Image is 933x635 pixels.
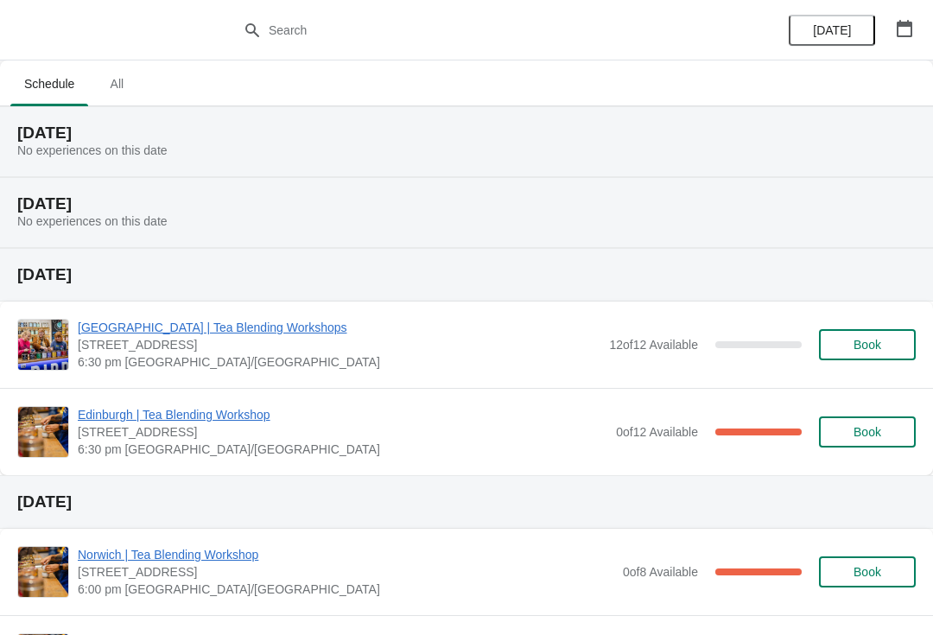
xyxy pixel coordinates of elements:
[854,425,881,439] span: Book
[17,214,168,228] span: No experiences on this date
[18,407,68,457] img: Edinburgh | Tea Blending Workshop | 89 Rose Street, Edinburgh, EH2 3DT | 6:30 pm Europe/London
[78,563,614,581] span: [STREET_ADDRESS]
[819,416,916,448] button: Book
[17,124,916,142] h2: [DATE]
[95,68,138,99] span: All
[78,581,614,598] span: 6:00 pm [GEOGRAPHIC_DATA]/[GEOGRAPHIC_DATA]
[17,493,916,511] h2: [DATE]
[854,338,881,352] span: Book
[78,441,607,458] span: 6:30 pm [GEOGRAPHIC_DATA]/[GEOGRAPHIC_DATA]
[268,15,700,46] input: Search
[78,353,600,371] span: 6:30 pm [GEOGRAPHIC_DATA]/[GEOGRAPHIC_DATA]
[78,336,600,353] span: [STREET_ADDRESS]
[78,406,607,423] span: Edinburgh | Tea Blending Workshop
[854,565,881,579] span: Book
[78,423,607,441] span: [STREET_ADDRESS]
[819,329,916,360] button: Book
[623,565,698,579] span: 0 of 8 Available
[17,143,168,157] span: No experiences on this date
[10,68,88,99] span: Schedule
[819,556,916,587] button: Book
[78,319,600,336] span: [GEOGRAPHIC_DATA] | Tea Blending Workshops
[616,425,698,439] span: 0 of 12 Available
[18,320,68,370] img: Glasgow | Tea Blending Workshops | 215 Byres Road, Glasgow G12 8UD, UK | 6:30 pm Europe/London
[78,546,614,563] span: Norwich | Tea Blending Workshop
[17,266,916,283] h2: [DATE]
[813,23,851,37] span: [DATE]
[17,195,916,213] h2: [DATE]
[18,547,68,597] img: Norwich | Tea Blending Workshop | 9 Back Of The Inns, Norwich NR2 1PT, UK | 6:00 pm Europe/London
[789,15,875,46] button: [DATE]
[609,338,698,352] span: 12 of 12 Available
